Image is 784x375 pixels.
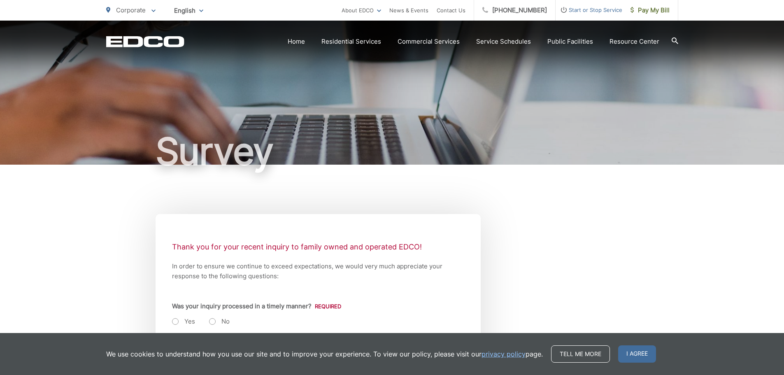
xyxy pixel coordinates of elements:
[321,37,381,47] a: Residential Services
[630,5,670,15] span: Pay My Bill
[476,37,531,47] a: Service Schedules
[172,241,464,253] p: Thank you for your recent inquiry to family owned and operated EDCO!
[209,317,230,326] label: No
[172,317,195,326] label: Yes
[437,5,465,15] a: Contact Us
[168,3,209,18] span: English
[172,261,464,281] p: In order to ensure we continue to exceed expectations, we would very much appreciate your respons...
[398,37,460,47] a: Commercial Services
[106,349,543,359] p: We use cookies to understand how you use our site and to improve your experience. To view our pol...
[547,37,593,47] a: Public Facilities
[106,131,678,172] h1: Survey
[610,37,659,47] a: Resource Center
[551,345,610,363] a: Tell me more
[618,345,656,363] span: I agree
[482,349,526,359] a: privacy policy
[116,6,146,14] span: Corporate
[106,36,184,47] a: EDCD logo. Return to the homepage.
[172,303,341,310] label: Was your inquiry processed in a timely manner?
[342,5,381,15] a: About EDCO
[288,37,305,47] a: Home
[389,5,428,15] a: News & Events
